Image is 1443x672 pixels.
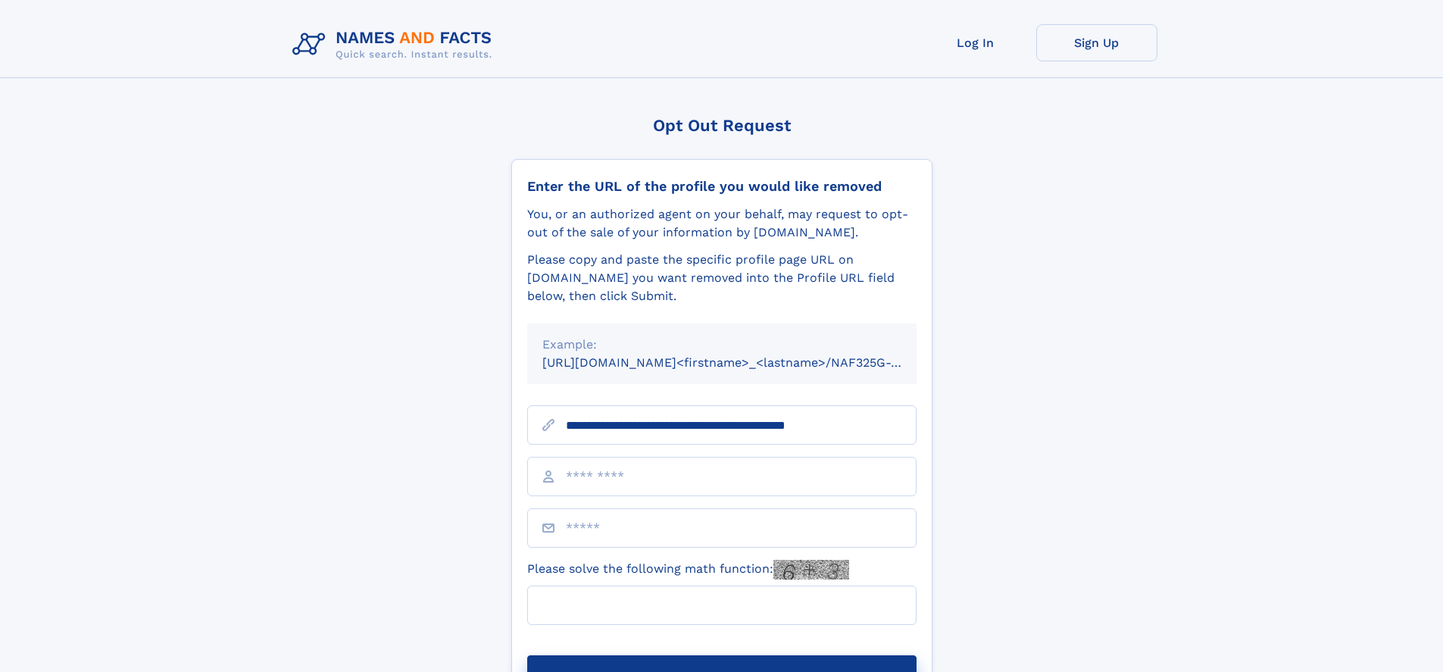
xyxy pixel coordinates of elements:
img: Logo Names and Facts [286,24,504,65]
div: You, or an authorized agent on your behalf, may request to opt-out of the sale of your informatio... [527,205,917,242]
label: Please solve the following math function: [527,560,849,580]
div: Please copy and paste the specific profile page URL on [DOMAIN_NAME] you want removed into the Pr... [527,251,917,305]
div: Example: [542,336,901,354]
a: Log In [915,24,1036,61]
div: Opt Out Request [511,116,932,135]
small: [URL][DOMAIN_NAME]<firstname>_<lastname>/NAF325G-xxxxxxxx [542,355,945,370]
a: Sign Up [1036,24,1157,61]
div: Enter the URL of the profile you would like removed [527,178,917,195]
